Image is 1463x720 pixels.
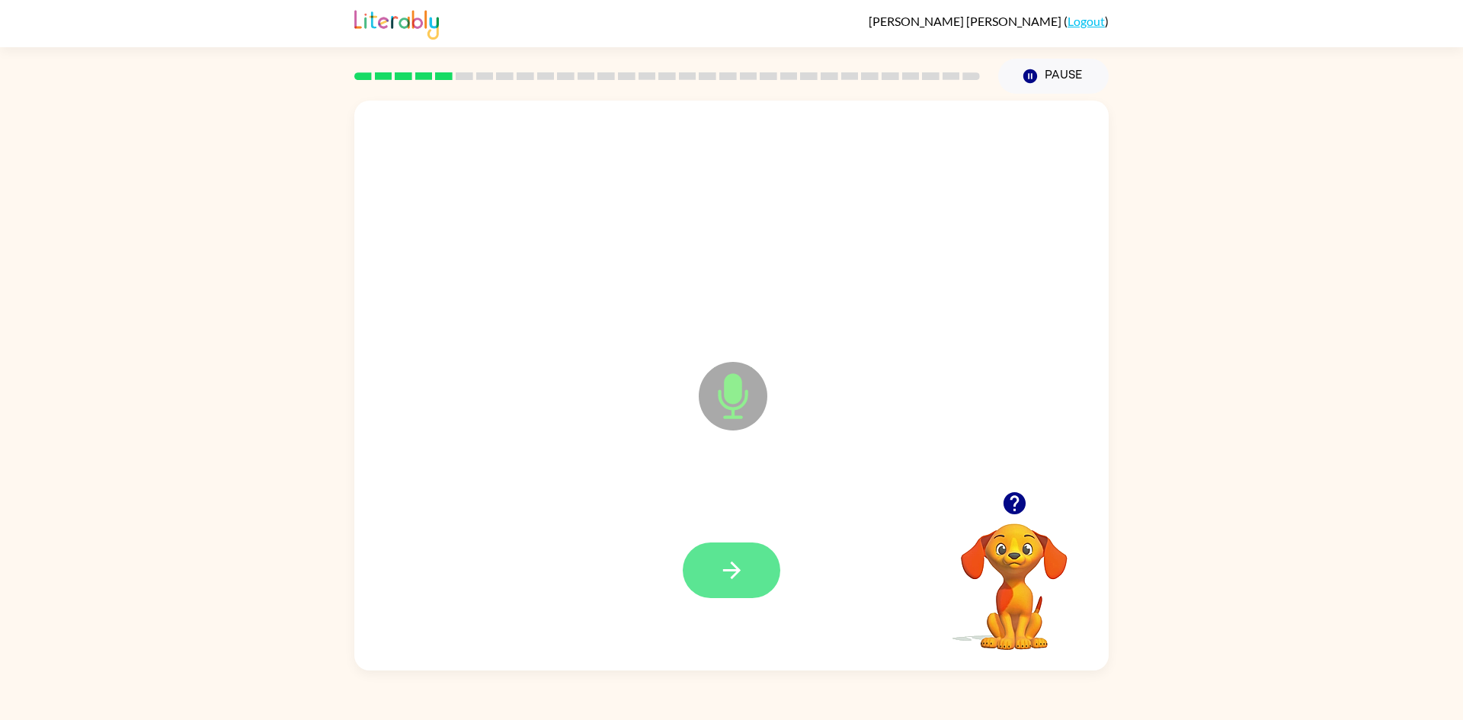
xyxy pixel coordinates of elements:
button: Pause [998,59,1109,94]
img: Literably [354,6,439,40]
span: [PERSON_NAME] [PERSON_NAME] [869,14,1064,28]
a: Logout [1068,14,1105,28]
video: Your browser must support playing .mp4 files to use Literably. Please try using another browser. [938,500,1090,652]
div: ( ) [869,14,1109,28]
